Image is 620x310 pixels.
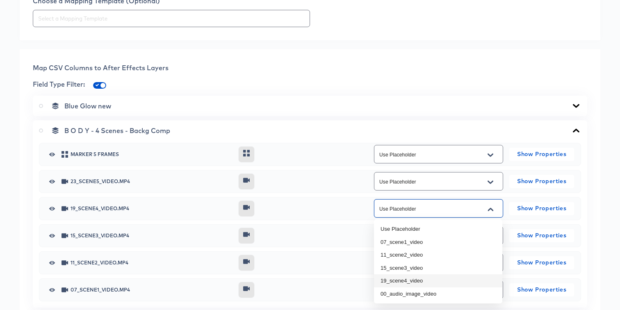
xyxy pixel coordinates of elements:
[71,179,232,184] span: 23_scene5_video.mp4
[509,202,574,215] button: Show Properties
[374,236,502,249] li: 07_scene1_video
[374,248,502,262] li: 11_scene2_video
[513,149,571,159] span: Show Properties
[71,206,232,211] span: 19_scene4_video.mp4
[513,176,571,186] span: Show Properties
[484,149,497,162] button: Open
[71,260,232,265] span: 11_scene2_video.mp4
[374,274,502,287] li: 19_scene4_video
[64,126,170,135] span: B O D Y - 4 Scenes - Backg Comp
[33,80,85,88] span: Field Type Filter:
[509,175,574,188] button: Show Properties
[374,287,502,301] li: 00_audio_image_video
[71,233,232,238] span: 15_scene3_video.mp4
[509,148,574,161] button: Show Properties
[513,257,571,268] span: Show Properties
[509,229,574,242] button: Show Properties
[513,230,571,241] span: Show Properties
[484,203,497,216] button: Close
[71,152,232,157] span: marker 5 Frames
[64,102,111,110] span: Blue Glow new
[36,14,306,23] input: Select a Mapping Template
[484,176,497,189] button: Open
[374,223,502,236] li: Use Placeholder
[513,285,571,295] span: Show Properties
[71,287,232,292] span: 07_scene1_video.mp4
[33,64,169,72] span: Map CSV Columns to After Effects Layers
[509,256,574,269] button: Show Properties
[374,262,502,275] li: 15_scene3_video
[509,283,574,296] button: Show Properties
[513,203,571,214] span: Show Properties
